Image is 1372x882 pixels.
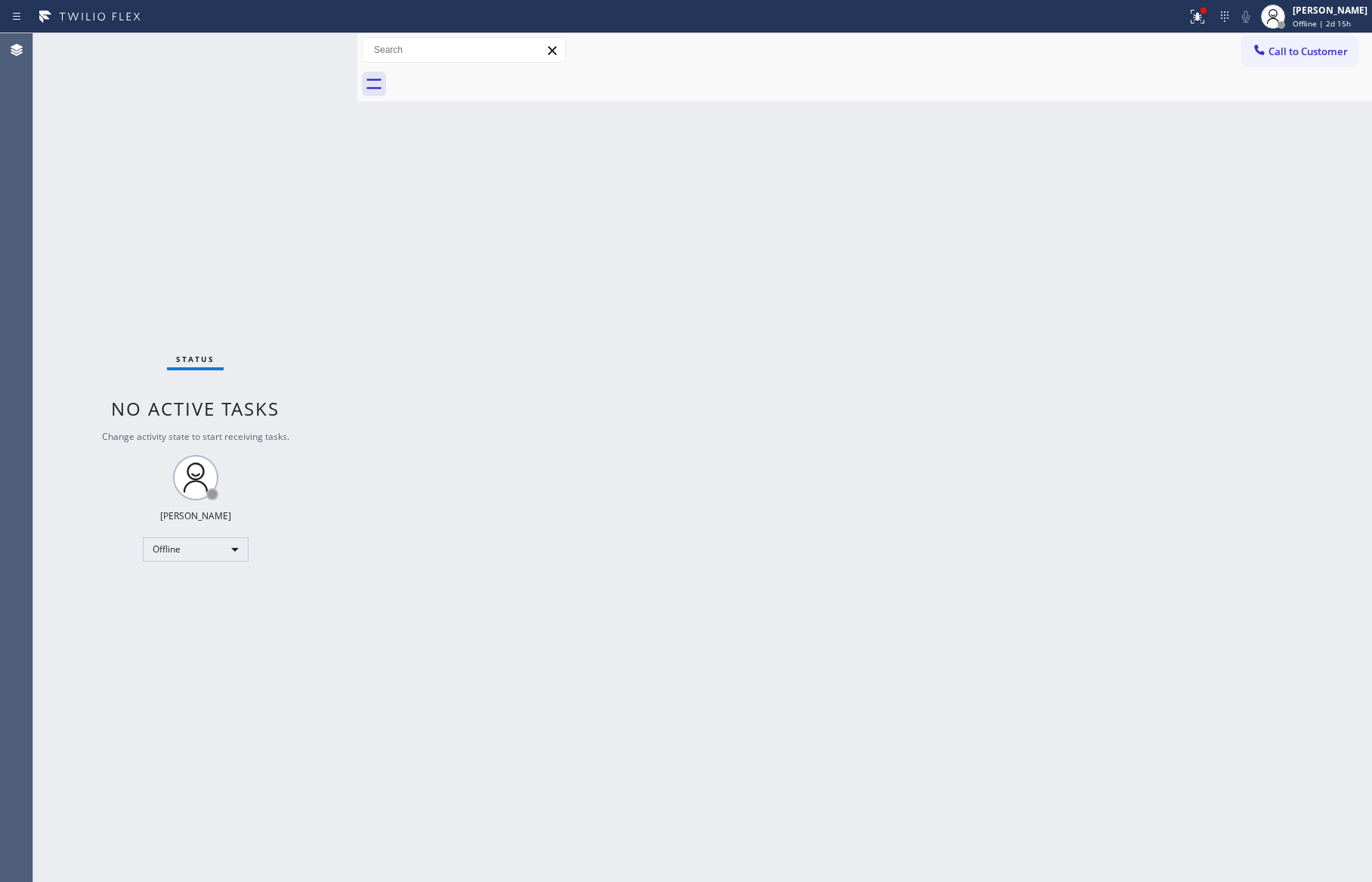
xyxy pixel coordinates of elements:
div: [PERSON_NAME] [1293,4,1367,17]
span: Change activity state to start receiving tasks. [102,430,289,443]
span: Call to Customer [1268,45,1348,58]
span: No active tasks [111,396,280,421]
span: Status [176,354,215,364]
span: Offline | 2d 15h [1293,18,1351,29]
input: Search [363,38,565,62]
div: [PERSON_NAME] [160,509,231,522]
button: Mute [1235,6,1256,27]
div: Offline [143,537,249,562]
button: Call to Customer [1242,37,1358,66]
